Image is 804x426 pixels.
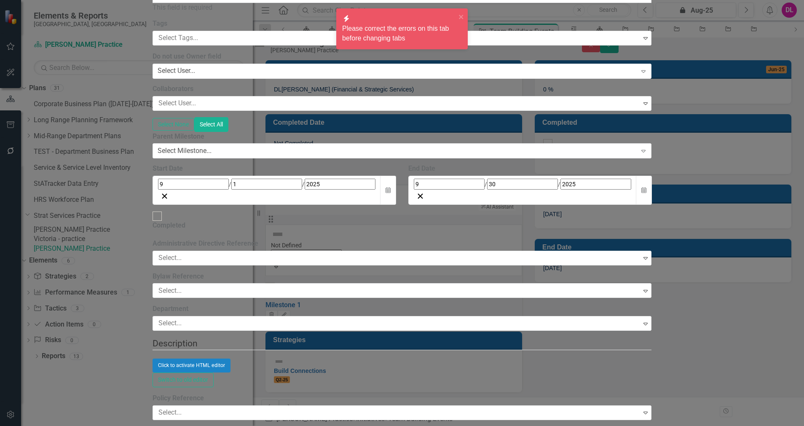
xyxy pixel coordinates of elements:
[194,117,228,132] button: Select All
[153,132,652,142] label: Parent Milestone
[229,181,231,188] span: /
[153,52,652,62] label: Do not use Owner field
[558,181,560,188] span: /
[153,337,652,350] legend: Description
[153,118,194,131] button: Select None
[458,12,464,21] button: close
[153,239,652,249] label: Administrative Directive Reference
[153,372,214,387] button: Switch to old editor
[158,66,195,76] div: Select User...
[408,164,651,174] div: End Date
[342,24,456,43] div: Please correct the errors on this tab before changing tabs
[153,84,652,94] label: Collaborators
[153,272,652,281] label: Bylaw Reference
[153,164,396,174] div: Start Date
[302,181,305,188] span: /
[153,221,185,230] div: Completed
[485,181,487,188] span: /
[153,304,652,314] label: Department
[153,3,652,13] div: This field is required
[153,394,652,403] label: Policy Reference
[153,19,652,29] label: Tags
[158,146,212,156] div: Select Milestone...
[153,359,230,372] button: Click to activate HTML editor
